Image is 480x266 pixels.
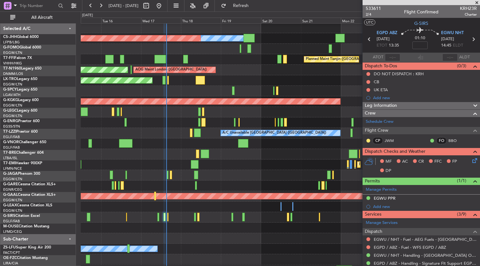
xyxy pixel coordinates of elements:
[386,168,391,174] span: DP
[101,18,141,23] div: Tue 16
[3,214,15,218] span: G-SIRS
[366,220,398,226] a: Manage Services
[3,46,41,49] a: G-FOMOGlobal 6000
[3,103,22,108] a: EGGW/LTN
[3,256,48,260] a: OE-FZCCitation Mustang
[82,13,93,18] div: [DATE]
[3,151,16,155] span: T7-BRE
[3,225,19,228] span: M-OUSE
[3,172,40,176] a: G-JAGAPhenom 300
[3,250,20,255] a: FACT/CPT
[181,18,221,23] div: Thu 18
[3,50,22,55] a: EGGW/LTN
[3,203,52,207] a: G-LEAXCessna Citation XLS
[3,124,20,129] a: EGSS/STN
[3,46,19,49] span: G-FOMO
[457,63,466,69] span: (0/3)
[3,98,18,102] span: G-KGKG
[365,211,381,218] span: Services
[377,30,397,36] span: EGPD ABZ
[306,55,380,64] div: Planned Maint Tianjin ([GEOGRAPHIC_DATA])
[436,137,447,144] div: FO
[3,82,22,87] a: EGGW/LTN
[3,151,44,155] a: T7-BREChallenger 604
[3,182,18,186] span: G-GARE
[460,12,477,17] span: Charter
[3,130,16,134] span: T7-LZZI
[3,182,56,186] a: G-GARECessna Citation XLS+
[377,36,390,42] span: [DATE]
[3,61,22,66] a: VHHH/HKG
[3,40,20,45] a: LFPB/LBG
[365,228,382,235] span: Dispatch
[3,88,37,92] a: G-SPCYLegacy 650
[3,92,20,97] a: LGAV/ATH
[434,159,442,165] span: FFC
[3,56,14,60] span: T7-FFI
[3,119,40,123] a: G-ENRGPraetor 600
[402,159,408,165] span: AC
[109,3,139,9] span: [DATE] - [DATE]
[3,56,32,60] a: T7-FFIFalcon 7X
[459,54,470,61] span: ALDT
[374,245,446,250] a: EGPD / ABZ - Fuel - WFS EGPD / ABZ
[141,18,181,23] div: Wed 17
[3,156,18,160] a: LTBA/ISL
[3,161,42,165] a: T7-EMIHawker 900XP
[3,193,56,197] a: G-GAALCessna Citation XLS+
[373,54,383,61] span: ATOT
[3,130,38,134] a: T7-LZZIPraetor 600
[372,137,383,144] div: CP
[3,214,40,218] a: G-SIRSCitation Excel
[415,35,425,41] span: 01:10
[19,1,56,11] input: Trip Number
[61,18,101,23] div: Mon 15
[366,119,394,125] a: Schedule Crew
[3,145,20,150] a: EGLF/FAB
[3,119,18,123] span: G-ENRG
[301,18,341,23] div: Sun 21
[404,9,439,15] div: Flight Confirmed
[389,42,399,49] span: 13:35
[3,109,37,113] a: G-LEGCLegacy 600
[441,30,464,36] span: EGWU NHT
[374,196,395,201] div: EGWU PPR
[3,35,39,39] a: CS-JHHGlobal 6000
[452,159,457,165] span: FP
[385,138,399,144] a: JWM
[261,18,301,23] div: Sat 20
[373,204,477,209] div: Add new
[3,161,16,165] span: T7-EMI
[374,79,379,85] div: CB
[3,135,20,139] a: EGLF/FAB
[135,65,207,75] div: AOG Maint London ([GEOGRAPHIC_DATA])
[7,12,69,23] button: All Aircraft
[373,95,477,100] div: Add new
[3,98,39,102] a: G-KGKGLegacy 600
[3,256,17,260] span: OE-FZC
[3,88,17,92] span: G-SPCY
[460,5,477,12] span: KRH23R
[374,87,388,92] div: UK ETA
[341,18,381,23] div: Mon 22
[3,140,46,144] a: G-VNORChallenger 650
[3,225,49,228] a: M-OUSECitation Mustang
[218,1,256,11] button: Refresh
[3,71,23,76] a: DNMM/LOS
[385,54,400,61] input: --:--
[365,127,388,134] span: Flight Crew
[3,193,18,197] span: G-GAAL
[457,177,466,184] span: (1/1)
[3,67,41,70] a: T7-N1960Legacy 650
[448,138,463,144] a: BBO
[418,159,424,165] span: CR
[386,159,392,165] span: MF
[3,219,20,224] a: EGLF/FAB
[441,42,451,49] span: 14:45
[222,128,326,138] div: A/C Unavailable [GEOGRAPHIC_DATA] ([GEOGRAPHIC_DATA])
[3,261,18,266] a: LIRA/CIA
[3,208,22,213] a: EGGW/LTN
[365,148,425,155] span: Dispatch Checks and Weather
[453,42,463,49] span: ELDT
[366,5,381,12] span: 533611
